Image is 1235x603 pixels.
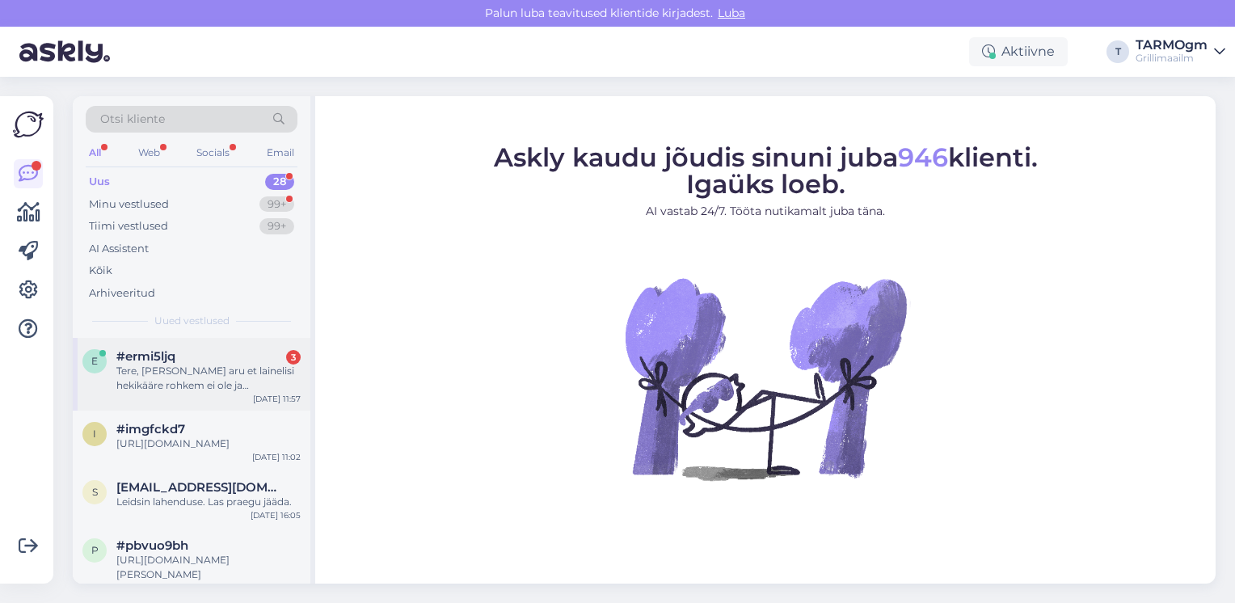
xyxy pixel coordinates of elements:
[1106,40,1129,63] div: T
[154,314,230,328] span: Uued vestlused
[969,37,1068,66] div: Aktiivne
[259,196,294,213] div: 99+
[92,486,98,498] span: s
[116,495,301,509] div: Leidsin lahenduse. Las praegu jääda.
[620,233,911,524] img: No Chat active
[252,451,301,463] div: [DATE] 11:02
[898,141,948,173] span: 946
[494,141,1038,200] span: Askly kaudu jõudis sinuni juba klienti. Igaüks loeb.
[91,544,99,556] span: p
[89,241,149,257] div: AI Assistent
[116,538,188,553] span: #pbvuo9bh
[713,6,750,20] span: Luba
[93,428,96,440] span: i
[116,553,301,582] div: [URL][DOMAIN_NAME][PERSON_NAME]
[259,218,294,234] div: 99+
[116,364,301,393] div: Tere, [PERSON_NAME] aru et lainelisi hekikääre rohkem ei ole ja [PERSON_NAME], agamis [PERSON_NAM...
[1136,52,1208,65] div: Grillimaailm
[263,142,297,163] div: Email
[116,480,285,495] span: spektruumstuudio@gmail.com
[91,355,98,367] span: e
[265,174,294,190] div: 28
[1136,39,1225,65] a: TARMOgmGrillimaailm
[250,582,301,594] div: [DATE] 14:45
[100,111,165,128] span: Otsi kliente
[86,142,104,163] div: All
[89,285,155,301] div: Arhiveeritud
[89,174,110,190] div: Uus
[89,218,168,234] div: Tiimi vestlused
[193,142,233,163] div: Socials
[494,203,1038,220] p: AI vastab 24/7. Tööta nutikamalt juba täna.
[251,509,301,521] div: [DATE] 16:05
[253,393,301,405] div: [DATE] 11:57
[116,436,301,451] div: [URL][DOMAIN_NAME]
[116,422,185,436] span: #imgfckd7
[89,263,112,279] div: Kõik
[1136,39,1208,52] div: TARMOgm
[13,109,44,140] img: Askly Logo
[89,196,169,213] div: Minu vestlused
[286,350,301,365] div: 3
[135,142,163,163] div: Web
[116,349,175,364] span: #ermi5ljq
